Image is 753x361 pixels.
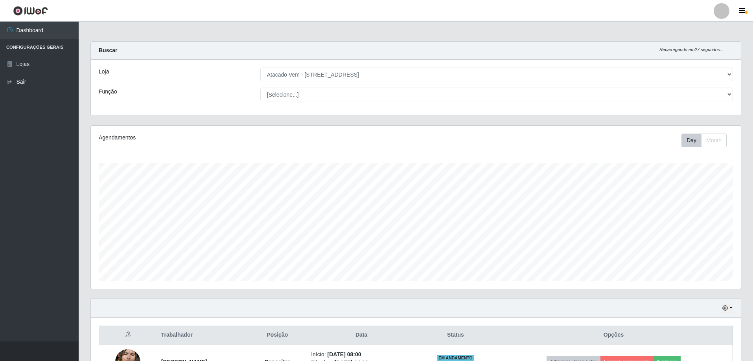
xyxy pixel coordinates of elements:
i: Recarregando em 27 segundos... [659,47,724,52]
div: Toolbar with button groups [681,134,733,147]
label: Loja [99,68,109,76]
strong: Buscar [99,47,117,53]
span: EM ANDAMENTO [437,355,474,361]
div: Agendamentos [99,134,356,142]
time: [DATE] 08:00 [327,351,361,357]
div: First group [681,134,727,147]
li: Início: [311,350,412,359]
button: Day [681,134,701,147]
th: Data [306,326,416,345]
img: CoreUI Logo [13,6,48,16]
th: Opções [495,326,733,345]
label: Função [99,88,117,96]
th: Status [416,326,495,345]
button: Month [701,134,727,147]
th: Trabalhador [156,326,249,345]
th: Posição [249,326,307,345]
